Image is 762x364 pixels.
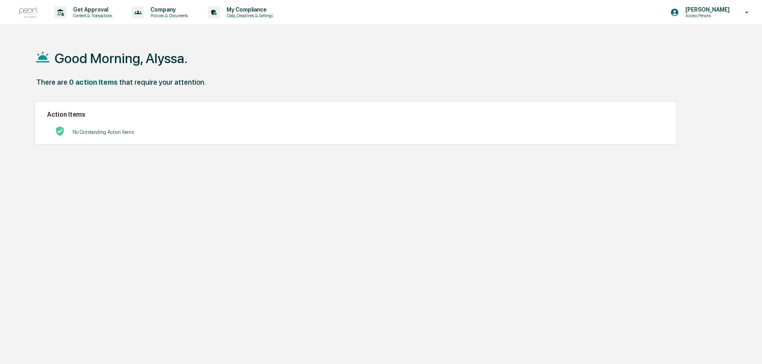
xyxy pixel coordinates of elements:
h1: Good Morning, Alyssa. [55,50,188,66]
div: 0 action items [69,78,118,86]
p: Policies & Documents [144,13,192,18]
p: Get Approval [67,6,116,13]
img: logo [19,7,38,18]
div: that require your attention. [119,78,206,86]
p: Data, Deadlines & Settings [220,13,277,18]
iframe: Open customer support [736,338,758,359]
p: Access Persons [679,13,734,18]
p: [PERSON_NAME] [679,6,734,13]
p: No Outstanding Action Items [73,129,134,135]
p: Company [144,6,192,13]
img: No Actions logo [55,126,65,136]
p: My Compliance [220,6,277,13]
div: There are [36,78,67,86]
h2: Action Items [47,111,664,118]
p: Content & Transactions [67,13,116,18]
